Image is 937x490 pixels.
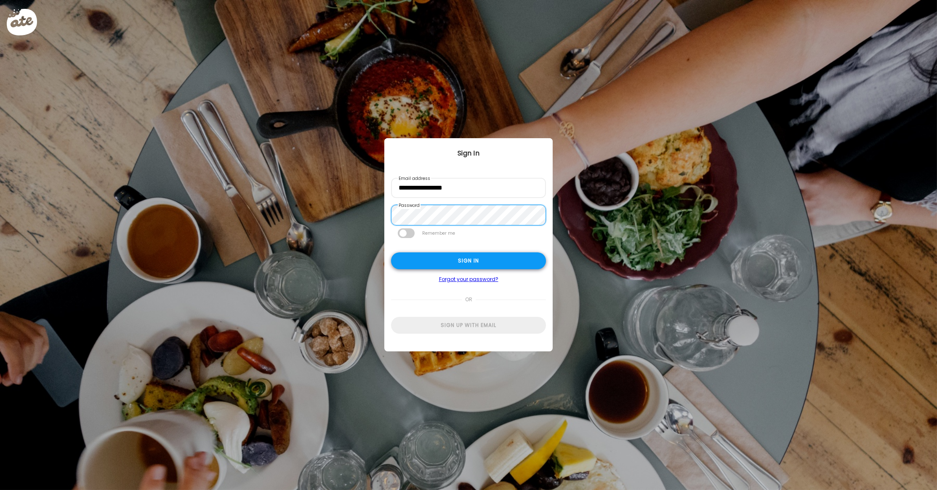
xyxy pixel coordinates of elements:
[391,252,546,269] div: Sign in
[462,291,476,308] span: or
[391,276,546,283] a: Forgot your password?
[398,202,421,209] label: Password
[398,175,431,182] label: Email address
[384,148,553,158] div: Sign In
[391,317,546,334] div: Sign up with email
[421,228,456,238] label: Remember me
